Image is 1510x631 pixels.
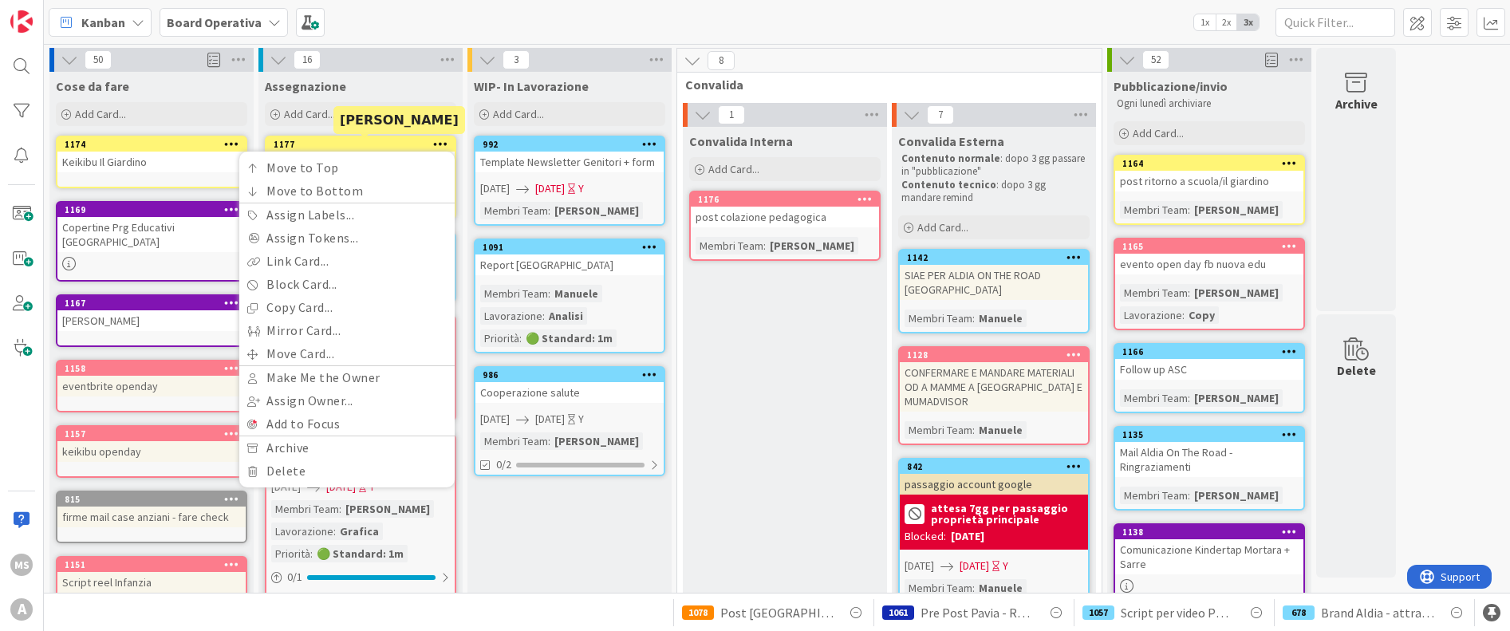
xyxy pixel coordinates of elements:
strong: Contenuto tecnico [901,178,996,191]
span: Post [GEOGRAPHIC_DATA] - [DATE] [720,603,834,622]
p: Ogni lunedì archiviare [1117,97,1302,110]
a: 1177Move to TopMove to BottomAssign Labels...Assign Tokens...Link Card...Block Card...Copy Card..... [265,136,456,219]
span: : [972,421,975,439]
div: 1057 [1082,605,1114,620]
div: Priorità [271,545,310,562]
div: 986 [475,368,664,382]
div: 1128CONFERMARE E MANDARE MATERIALI OD A MAMME A [GEOGRAPHIC_DATA] E MUMADVISOR [900,348,1088,412]
div: 992 [475,137,664,152]
div: [PERSON_NAME] [766,237,858,254]
img: Visit kanbanzone.com [10,10,33,33]
div: 842 [907,461,1088,472]
a: Make Me the Owner [239,366,455,389]
a: Delete [239,459,455,483]
div: Template Newsletter Genitori + form [475,152,664,172]
p: : dopo 3 gg mandare remind [901,179,1086,205]
span: 3 [503,50,530,69]
div: Blocked: [905,528,946,545]
span: Add Card... [75,107,126,121]
b: attesa 7gg per passaggio proprietà principale [931,503,1083,525]
a: Add to Focus [239,412,455,436]
a: 1165evento open day fb nuova eduMembri Team:[PERSON_NAME]Lavorazione:Copy [1114,238,1305,330]
span: 0 / 1 [287,569,302,586]
div: Membri Team [271,500,339,518]
span: 2x [1216,14,1237,30]
div: Membri Team [480,285,548,302]
div: 1167 [57,296,246,310]
div: Analisi [545,307,587,325]
div: Lavorazione [480,307,542,325]
span: [DATE] [535,180,565,197]
div: 1158eventbrite openday [57,361,246,396]
a: 992Template Newsletter Genitori + form[DATE][DATE]YMembri Team:[PERSON_NAME] [474,136,665,226]
div: 815 [65,494,246,505]
span: : [310,545,313,562]
div: 1158 [65,363,246,374]
div: 1164post ritorno a scuola/il giardino [1115,156,1303,191]
a: 1151Script reel Infanzia [56,556,247,609]
span: : [519,329,522,347]
div: Membri Team [1120,201,1188,219]
a: Copy Card... [239,296,455,319]
a: Link Card... [239,250,455,273]
a: Move to Bottom [239,179,455,203]
div: 1165 [1115,239,1303,254]
div: 1142 [907,252,1088,263]
span: : [1182,306,1185,324]
div: 1177 [274,139,455,150]
div: Script reel Infanzia [57,572,246,593]
a: Mirror Card... [239,319,455,342]
span: 1 [718,105,745,124]
a: 842passaggio account googleattesa 7gg per passaggio proprietà principaleBlocked:[DATE][DATE][DATE... [898,458,1090,625]
span: : [972,310,975,327]
div: Membri Team [905,421,972,439]
span: Convalida [685,77,1082,93]
div: 1166Follow up ASC [1115,345,1303,380]
div: firme mail case anziani - fare check [57,507,246,527]
span: [DATE] [905,558,934,574]
div: Lavorazione [271,523,333,540]
span: : [763,237,766,254]
div: Membri Team [480,432,548,450]
p: : dopo 3 gg passare in "pubblicazione" [901,152,1086,179]
div: 1169 [65,204,246,215]
div: CONFERMARE E MANDARE MATERIALI OD A MAMME A [GEOGRAPHIC_DATA] E MUMADVISOR [900,362,1088,412]
span: Add Card... [1133,126,1184,140]
div: [PERSON_NAME] [1190,487,1283,504]
div: Y [1003,558,1008,574]
span: Convalida Interna [689,133,793,149]
div: 1174 [57,137,246,152]
div: Manuele [550,285,602,302]
span: Kanban [81,13,125,32]
div: MS [10,554,33,576]
div: 1169 [57,203,246,217]
div: 1151 [65,559,246,570]
span: 50 [85,50,112,69]
div: Membri Team [905,310,972,327]
a: 1142SIAE PER ALDIA ON THE ROAD [GEOGRAPHIC_DATA]Membri Team:Manuele [898,249,1090,333]
strong: Contenuto normale [901,152,1000,165]
span: [DATE] [480,180,510,197]
div: 1165 [1122,241,1303,252]
div: 992Template Newsletter Genitori + form [475,137,664,172]
div: 1167[PERSON_NAME] [57,296,246,331]
div: 1128 [907,349,1088,361]
div: 1177Move to TopMove to BottomAssign Labels...Assign Tokens...Link Card...Block Card...Copy Card..... [266,137,455,152]
div: Comunicazione Kindertap Mortara + Sarre [1115,539,1303,574]
a: 1138Comunicazione Kindertap Mortara + Sarre [1114,523,1305,621]
span: 0/11 [287,589,308,605]
span: 52 [1142,50,1169,69]
span: Brand Aldia - attrattività [1321,603,1434,622]
div: [DATE] [951,528,984,545]
div: 1164 [1115,156,1303,171]
a: 1158eventbrite openday [56,360,247,412]
span: 3x [1237,14,1259,30]
a: Archive [239,436,455,459]
div: Membri Team [696,237,763,254]
div: passaggio account google [900,474,1088,495]
a: Block Card... [239,273,455,296]
span: : [1188,284,1190,302]
div: 842 [900,459,1088,474]
div: post ritorno a scuola/il giardino [1115,171,1303,191]
div: Membri Team [1120,389,1188,407]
